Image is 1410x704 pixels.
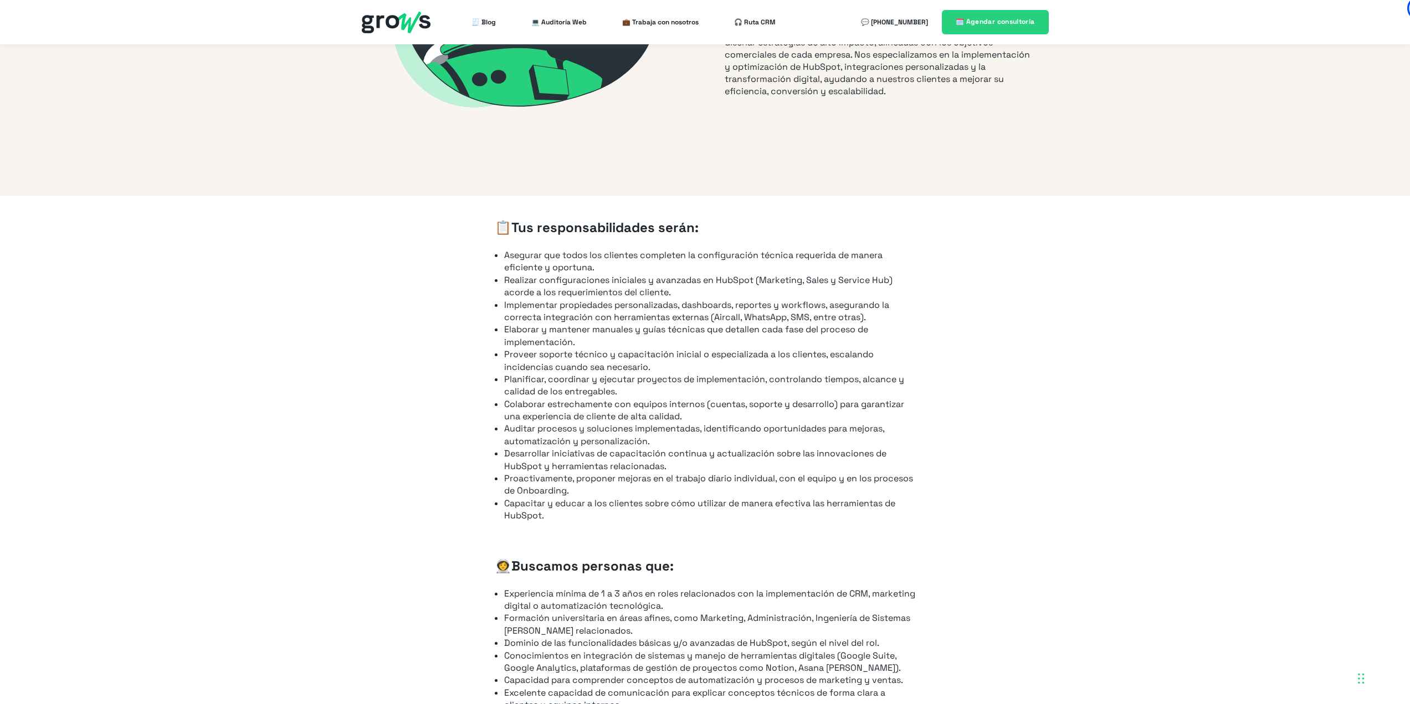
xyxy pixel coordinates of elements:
[504,398,915,423] li: Colaborar estrechamente con equipos internos (cuentas, soporte y desarrollo) para garantizar una ...
[504,373,915,398] li: Planificar, coordinar y ejecutar proyectos de implementación, controlando tiempos, alcance y cali...
[471,11,496,33] a: 🧾 Blog
[362,12,430,33] img: grows - hubspot
[504,274,915,299] li: Realizar configuraciones iniciales y avanzadas en HubSpot (Marketing, Sales y Service Hub) acorde...
[495,557,511,574] span: 👩‍🚀
[504,612,915,637] li: Formación universitaria en áreas afines, como Marketing, Administración, Ingeniería de Sistemas [...
[504,650,915,675] li: Conocimientos en integración de sistemas y manejo de herramientas digitales (Google Suite, Google...
[531,11,587,33] a: 💻 Auditoría Web
[504,588,915,613] li: Experiencia mínima de 1 a 3 años en roles relacionados con la implementación de CRM, marketing di...
[942,10,1049,34] a: 🗓️ Agendar consultoría
[725,24,1037,97] p: En Grows, combinamos procesos, tecnología, data y talento humano para diseñar estrategias de alto...
[504,423,915,448] li: Auditar procesos y soluciones implementadas, identificando oportunidades para mejoras, automatiza...
[504,249,915,274] li: Asegurar que todos los clientes completen la configuración técnica requerida de manera eficiente ...
[1211,562,1410,704] iframe: Chat Widget
[734,11,776,33] a: 🎧 Ruta CRM
[504,323,915,348] li: Elaborar y mantener manuales y guías técnicas que detallen cada fase del proceso de implementación.
[504,472,915,497] li: Proactivamente, proponer mejoras en el trabajo diario individual, con el equipo y en los procesos...
[495,218,916,237] h3: Tus responsabilidades serán:
[861,11,928,33] a: 💬 [PHONE_NUMBER]
[495,219,511,236] span: 📋
[495,557,916,575] h3: Buscamos personas que:
[1211,562,1410,704] div: Widget de chat
[1358,662,1365,695] div: Arrastrar
[956,17,1035,26] span: 🗓️ Agendar consultoría
[504,674,915,686] li: Capacidad para comprender conceptos de automatización y procesos de marketing y ventas.
[622,11,699,33] a: 💼 Trabaja con nosotros
[504,448,915,472] li: Desarrollar iniciativas de capacitación continua y actualización sobre las innovaciones de HubSpo...
[504,497,915,522] li: Capacitar y educar a los clientes sobre cómo utilizar de manera efectiva las herramientas de HubS...
[504,348,915,373] li: Proveer soporte técnico y capacitación inicial o especializada a los clientes, escalando incidenc...
[504,299,915,324] li: Implementar propiedades personalizadas, dashboards, reportes y workflows, asegurando la correcta ...
[504,637,915,649] li: Dominio de las funcionalidades básicas y/o avanzadas de HubSpot, según el nivel del rol.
